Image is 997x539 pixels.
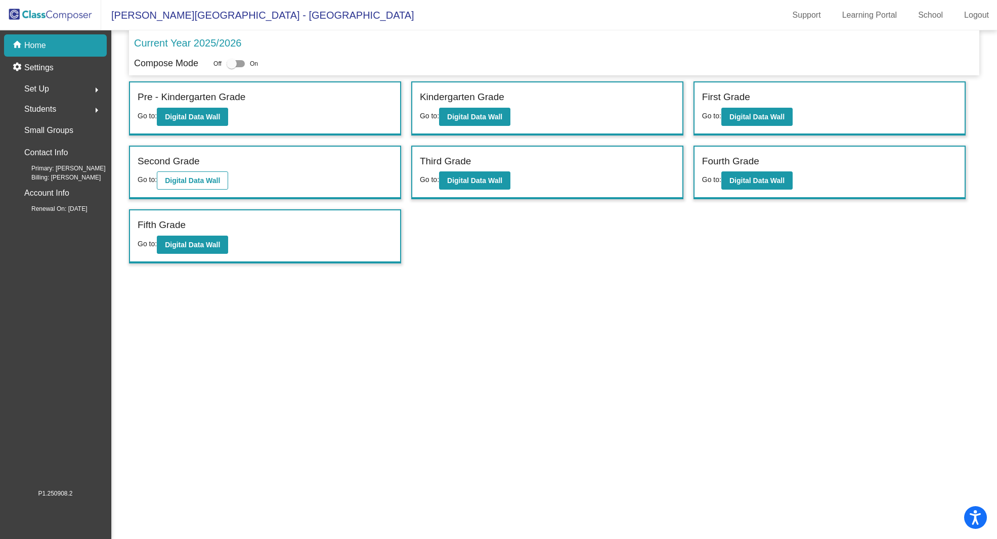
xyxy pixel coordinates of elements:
mat-icon: arrow_right [91,104,103,116]
span: Students [24,102,56,116]
b: Digital Data Wall [447,113,502,121]
label: First Grade [702,90,750,105]
label: Fifth Grade [138,218,186,233]
b: Digital Data Wall [165,241,220,249]
p: Contact Info [24,146,68,160]
b: Digital Data Wall [447,176,502,185]
p: Compose Mode [134,57,198,70]
b: Digital Data Wall [729,176,785,185]
span: Go to: [702,175,721,184]
p: Settings [24,62,54,74]
span: Go to: [420,112,439,120]
button: Digital Data Wall [439,171,510,190]
p: Home [24,39,46,52]
label: Second Grade [138,154,200,169]
a: Learning Portal [834,7,905,23]
button: Digital Data Wall [721,171,793,190]
span: Primary: [PERSON_NAME] [15,164,106,173]
span: Go to: [138,175,157,184]
b: Digital Data Wall [165,113,220,121]
span: Off [213,59,222,68]
a: Logout [956,7,997,23]
b: Digital Data Wall [729,113,785,121]
mat-icon: home [12,39,24,52]
button: Digital Data Wall [439,108,510,126]
label: Pre - Kindergarten Grade [138,90,245,105]
a: School [910,7,951,23]
label: Kindergarten Grade [420,90,504,105]
span: Renewal On: [DATE] [15,204,87,213]
mat-icon: settings [12,62,24,74]
button: Digital Data Wall [157,171,228,190]
mat-icon: arrow_right [91,84,103,96]
span: Billing: [PERSON_NAME] [15,173,101,182]
span: Go to: [138,112,157,120]
button: Digital Data Wall [721,108,793,126]
p: Current Year 2025/2026 [134,35,241,51]
span: Go to: [702,112,721,120]
p: Small Groups [24,123,73,138]
span: [PERSON_NAME][GEOGRAPHIC_DATA] - [GEOGRAPHIC_DATA] [101,7,414,23]
button: Digital Data Wall [157,108,228,126]
p: Account Info [24,186,69,200]
label: Fourth Grade [702,154,759,169]
b: Digital Data Wall [165,176,220,185]
label: Third Grade [420,154,471,169]
span: Set Up [24,82,49,96]
span: On [250,59,258,68]
button: Digital Data Wall [157,236,228,254]
span: Go to: [420,175,439,184]
a: Support [785,7,829,23]
span: Go to: [138,240,157,248]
